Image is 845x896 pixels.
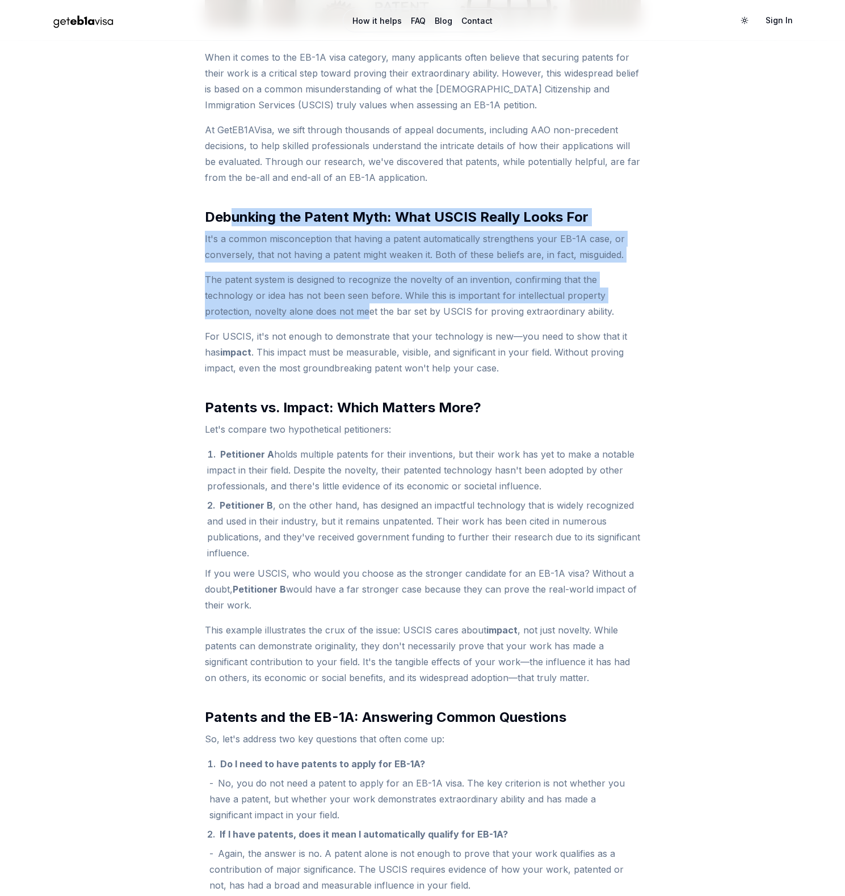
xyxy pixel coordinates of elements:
[209,775,641,823] li: No, you do not need a patent to apply for an EB-1A visa. The key criterion is not whether you hav...
[220,500,273,511] strong: Petitioner B
[207,446,641,494] li: holds multiple patents for their inventions, but their work has yet to make a notable impact in t...
[205,272,641,319] p: The patent system is designed to recognize the novelty of an invention, confirming that the techn...
[205,622,641,686] p: This example illustrates the crux of the issue: USCIS cares about , not just novelty. While paten...
[352,15,402,27] a: How it helps
[343,9,502,32] nav: Main
[205,122,641,185] p: At GetEB1AVisa, we sift through thousands of appeal documents, including AAO non-precedent decisi...
[207,497,641,561] li: , on the other hand, has designed an impactful technology that is widely recognized and used in t...
[44,11,123,31] img: geteb1avisa logo
[486,624,518,636] strong: impact
[461,15,493,27] a: Contact
[205,231,641,263] p: It's a common misconception that having a patent automatically strengthens your EB-1A case, or co...
[205,731,641,747] p: So, let's address two key questions that often come up:
[220,758,425,770] strong: Do I need to have patents to apply for EB-1A?
[205,565,641,613] p: If you were USCIS, who would you choose as the stronger candidate for an EB-1A visa? Without a do...
[756,10,802,31] a: Sign In
[205,208,641,226] h3: Debunking the Patent Myth: What USCIS Really Looks For
[205,399,641,417] h3: Patents vs. Impact: Which Matters More?
[205,708,641,726] h3: Patents and the EB-1A: Answering Common Questions
[435,15,452,27] a: Blog
[220,829,508,840] strong: If I have patents, does it mean I automatically qualify for EB-1A?
[209,846,641,893] li: Again, the answer is no. A patent alone is not enough to prove that your work qualifies as a cont...
[233,584,286,595] strong: Petitioner B
[205,49,641,113] p: When it comes to the EB-1A visa category, many applicants often believe that securing patents for...
[220,346,251,358] strong: impact
[44,11,296,31] a: Home Page
[411,15,426,27] a: FAQ
[205,328,641,376] p: For USCIS, it's not enough to demonstrate that your technology is new—you need to show that it ha...
[220,449,274,460] strong: Petitioner A
[205,421,641,437] p: Let's compare two hypothetical petitioners:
